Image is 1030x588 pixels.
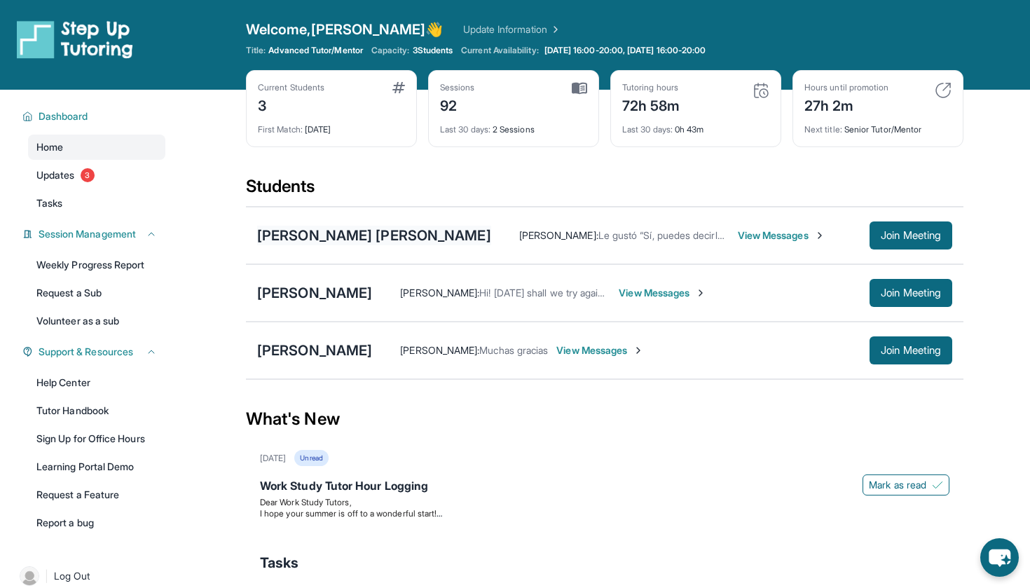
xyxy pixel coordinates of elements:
button: chat-button [980,538,1019,577]
span: Title: [246,45,266,56]
div: 92 [440,93,475,116]
a: Sign Up for Office Hours [28,426,165,451]
span: Dear Work Study Tutors, [260,497,352,507]
a: Help Center [28,370,165,395]
span: Advanced Tutor/Mentor [268,45,362,56]
span: Join Meeting [881,231,941,240]
div: [PERSON_NAME] [PERSON_NAME] [257,226,491,245]
img: Mark as read [932,479,943,491]
button: Session Management [33,227,157,241]
a: Request a Feature [28,482,165,507]
button: Join Meeting [870,336,952,364]
span: First Match : [258,124,303,135]
img: Chevron-Right [633,345,644,356]
a: Update Information [463,22,561,36]
img: user-img [20,566,39,586]
img: Chevron-Right [814,230,825,241]
a: Home [28,135,165,160]
span: [DATE] 16:00-20:00, [DATE] 16:00-20:00 [544,45,706,56]
img: logo [17,20,133,59]
a: Tutor Handbook [28,398,165,423]
img: card [753,82,769,99]
span: Le gustó “Sí, puedes decirle a Betania que está conmigo.” [598,229,853,241]
div: Current Students [258,82,324,93]
span: View Messages [619,286,706,300]
span: Capacity: [371,45,410,56]
span: Tasks [260,553,298,573]
span: 3 [81,168,95,182]
div: Senior Tutor/Mentor [804,116,952,135]
span: [PERSON_NAME] : [519,229,598,241]
span: Next title : [804,124,842,135]
a: [DATE] 16:00-20:00, [DATE] 16:00-20:00 [542,45,709,56]
div: 2 Sessions [440,116,587,135]
button: Mark as read [863,474,949,495]
span: Mark as read [869,478,926,492]
img: card [572,82,587,95]
span: [PERSON_NAME] : [400,344,479,356]
div: 0h 43m [622,116,769,135]
span: Welcome, [PERSON_NAME] 👋 [246,20,444,39]
span: View Messages [738,228,825,242]
a: Tasks [28,191,165,216]
div: Tutoring hours [622,82,680,93]
button: Dashboard [33,109,157,123]
span: Log Out [54,569,90,583]
span: View Messages [556,343,644,357]
a: Updates3 [28,163,165,188]
span: Home [36,140,63,154]
button: Join Meeting [870,279,952,307]
div: Students [246,175,963,206]
span: I hope your summer is off to a wonderful start! [260,508,442,519]
button: Join Meeting [870,221,952,249]
div: Unread [294,450,328,466]
span: Muchas gracias [479,344,548,356]
div: [PERSON_NAME] [257,283,372,303]
div: 3 [258,93,324,116]
span: Join Meeting [881,289,941,297]
div: 72h 58m [622,93,680,116]
img: card [392,82,405,93]
span: Updates [36,168,75,182]
span: Join Meeting [881,346,941,355]
div: 27h 2m [804,93,888,116]
div: Hours until promotion [804,82,888,93]
span: Session Management [39,227,136,241]
button: Support & Resources [33,345,157,359]
div: Work Study Tutor Hour Logging [260,477,949,497]
a: Report a bug [28,510,165,535]
div: What's New [246,388,963,450]
div: [PERSON_NAME] [257,341,372,360]
span: Support & Resources [39,345,133,359]
span: Last 30 days : [440,124,490,135]
span: Current Availability: [461,45,538,56]
span: Dashboard [39,109,88,123]
div: [DATE] [258,116,405,135]
span: | [45,568,48,584]
img: card [935,82,952,99]
span: Hi! [DATE] shall we try again for 4:30pm? [479,287,661,299]
a: Learning Portal Demo [28,454,165,479]
a: Weekly Progress Report [28,252,165,278]
div: Sessions [440,82,475,93]
span: 3 Students [413,45,453,56]
span: Tasks [36,196,62,210]
a: Request a Sub [28,280,165,306]
span: [PERSON_NAME] : [400,287,479,299]
a: Volunteer as a sub [28,308,165,334]
span: Last 30 days : [622,124,673,135]
div: [DATE] [260,453,286,464]
img: Chevron Right [547,22,561,36]
img: Chevron-Right [695,287,706,299]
